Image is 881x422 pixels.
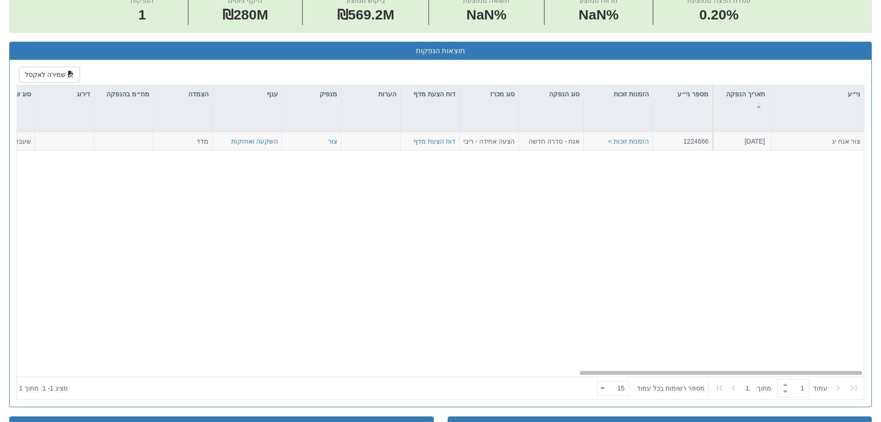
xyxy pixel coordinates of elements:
div: ‏ מתוך [593,378,862,398]
div: סוג מכרז [460,85,518,103]
div: 1224666 [657,137,708,146]
div: מדד [157,137,209,146]
div: הערות [341,85,400,103]
span: NaN% [463,5,510,25]
div: הצעה אחידה - ריבית [463,137,515,146]
button: צור [328,137,337,146]
a: דוח הצעת מדף [413,138,456,145]
div: ענף [213,85,282,103]
span: ‏עמוד [813,384,827,393]
div: סוג הנפקה [519,85,583,103]
span: NaN% [579,5,619,25]
div: 15 [617,384,628,393]
h3: תוצאות הנפקות [17,47,864,55]
div: [DATE] [716,137,765,146]
span: 0.20% [687,5,750,25]
button: הזמנות זוכות > [608,137,649,146]
span: ₪569.2M [337,7,394,22]
div: אגח - סדרה חדשה [523,137,579,146]
button: השקעה ואחזקות [231,137,278,146]
button: שמירה לאקסל [19,67,80,82]
span: 1 [745,384,757,393]
div: ני״ע [771,85,864,103]
div: הזמנות זוכות [584,85,653,103]
div: מח״מ בהנפקה [94,85,153,113]
div: ‏מציג 1 - 1 ‏ מתוך 1 [19,378,68,398]
div: מספר ני״ע [653,85,712,103]
div: מנפיק [282,85,341,103]
div: דוח הצעת מדף [400,85,459,113]
span: ‏מספר רשומות בכל עמוד [637,384,705,393]
div: תאריך הנפקה [714,85,771,113]
div: צור אגח יג [775,137,860,146]
div: הצמדה [154,85,212,103]
div: דירוג [35,85,94,103]
span: ₪280M [222,7,268,22]
span: 1 [130,5,154,25]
